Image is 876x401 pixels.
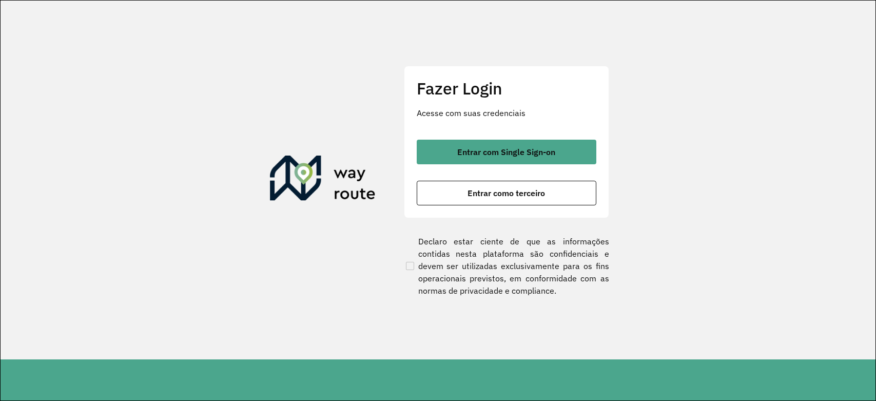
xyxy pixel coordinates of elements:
[417,107,596,119] p: Acesse com suas credenciais
[404,235,609,297] label: Declaro estar ciente de que as informações contidas nesta plataforma são confidenciais e devem se...
[468,189,545,197] span: Entrar como terceiro
[457,148,555,156] span: Entrar com Single Sign-on
[417,79,596,98] h2: Fazer Login
[417,140,596,164] button: button
[417,181,596,205] button: button
[270,156,376,205] img: Roteirizador AmbevTech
